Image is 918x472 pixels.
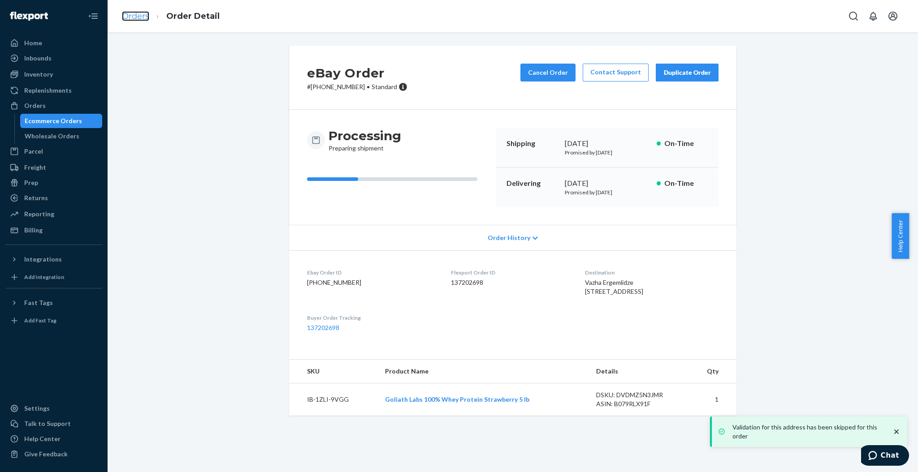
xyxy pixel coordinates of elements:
[307,64,407,82] h2: eBay Order
[166,11,220,21] a: Order Detail
[24,419,71,428] div: Talk to Support
[5,36,102,50] a: Home
[24,434,61,443] div: Help Center
[372,83,397,90] span: Standard
[565,149,650,156] p: Promised by [DATE]
[20,129,103,143] a: Wholesale Orders
[122,11,149,21] a: Orders
[5,51,102,65] a: Inbounds
[864,7,882,25] button: Open notifications
[861,445,909,468] iframe: Opens a widget where you can chat to one of our agents
[5,207,102,221] a: Reporting
[565,189,650,196] p: Promised by [DATE]
[25,132,79,141] div: Wholesale Orders
[329,128,401,153] div: Preparing shipment
[507,138,558,149] p: Shipping
[307,324,339,331] a: 137202698
[24,273,64,281] div: Add Integration
[24,226,43,235] div: Billing
[24,54,52,63] div: Inbounds
[329,128,401,144] h3: Processing
[24,404,50,413] div: Settings
[732,423,883,441] p: Validation for this address has been skipped for this order
[385,395,529,403] a: Goliath Labs 100% Whey Protein Strawberry 5 lb
[5,447,102,461] button: Give Feedback
[585,269,719,276] dt: Destination
[378,360,589,383] th: Product Name
[20,114,103,128] a: Ecommerce Orders
[688,383,736,416] td: 1
[367,83,370,90] span: •
[5,160,102,175] a: Freight
[5,252,102,266] button: Integrations
[84,7,102,25] button: Close Navigation
[10,12,48,21] img: Flexport logo
[24,210,54,219] div: Reporting
[307,314,437,322] dt: Buyer Order Tracking
[488,233,530,242] span: Order History
[24,163,46,172] div: Freight
[24,317,56,324] div: Add Fast Tag
[565,138,650,149] div: [DATE]
[664,138,708,149] p: On-Time
[596,399,680,408] div: ASIN: B079RLX91F
[507,178,558,189] p: Delivering
[5,313,102,328] a: Add Fast Tag
[24,178,38,187] div: Prep
[24,70,53,79] div: Inventory
[688,360,736,383] th: Qty
[664,178,708,189] p: On-Time
[565,178,650,189] div: [DATE]
[5,223,102,237] a: Billing
[307,269,437,276] dt: Ebay Order ID
[24,86,72,95] div: Replenishments
[451,269,571,276] dt: Flexport Order ID
[5,416,102,431] button: Talk to Support
[5,270,102,284] a: Add Integration
[5,99,102,113] a: Orders
[25,116,82,125] div: Ecommerce Orders
[289,383,378,416] td: IB-1ZLI-9VGG
[307,278,437,287] dd: [PHONE_NUMBER]
[24,39,42,47] div: Home
[24,298,53,307] div: Fast Tags
[520,64,576,82] button: Cancel Order
[892,427,901,436] svg: close toast
[24,193,48,202] div: Returns
[307,82,407,91] p: # [PHONE_NUMBER]
[5,401,102,416] a: Settings
[844,7,862,25] button: Open Search Box
[5,176,102,190] a: Prep
[115,3,227,30] ol: breadcrumbs
[892,213,909,259] button: Help Center
[585,279,643,295] span: Vazha Ergemlidze [STREET_ADDRESS]
[5,144,102,159] a: Parcel
[589,360,688,383] th: Details
[24,450,68,459] div: Give Feedback
[289,360,378,383] th: SKU
[24,255,62,264] div: Integrations
[451,278,571,287] dd: 137202698
[5,67,102,82] a: Inventory
[5,432,102,446] a: Help Center
[5,83,102,98] a: Replenishments
[583,64,649,82] a: Contact Support
[24,147,43,156] div: Parcel
[5,191,102,205] a: Returns
[5,296,102,310] button: Fast Tags
[656,64,719,82] button: Duplicate Order
[663,68,711,77] div: Duplicate Order
[884,7,902,25] button: Open account menu
[596,390,680,399] div: DSKU: DVDMZ5N3JMR
[24,101,46,110] div: Orders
